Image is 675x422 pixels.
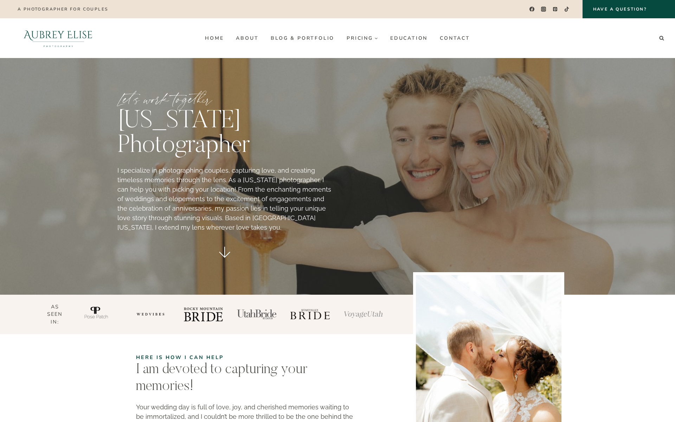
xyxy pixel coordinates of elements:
[18,7,108,12] p: A photographer for couples
[136,354,358,362] p: Here is how I can help
[117,166,332,232] p: I specialize in photographing couples, capturing love, and creating timeless memories through the...
[77,295,116,334] li: 1 of 6
[562,4,572,14] a: TikTok
[527,4,537,14] a: Facebook
[265,32,341,44] a: Blog & Portfolio
[199,32,476,44] nav: Primary
[344,295,383,334] li: 6 of 6
[237,295,276,334] li: 4 of 6
[77,295,383,334] div: Photo Gallery Carousel
[550,4,560,14] a: Pinterest
[136,362,358,395] h2: I am devoted to capturing your memories!
[290,295,330,334] li: 5 of 6
[184,295,223,334] li: 3 of 6
[230,32,265,44] a: About
[199,32,230,44] a: Home
[384,32,433,44] a: Education
[657,33,667,43] button: View Search Form
[16,303,65,326] p: AS SEEN IN:
[341,32,384,44] a: Pricing
[130,295,170,334] li: 2 of 6
[117,92,332,106] p: Let’s work together
[539,4,549,14] a: Instagram
[434,32,476,44] a: Contact
[347,36,378,41] span: Pricing
[8,18,108,58] img: Aubrey Elise Photography
[117,109,332,159] h1: [US_STATE] Photographer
